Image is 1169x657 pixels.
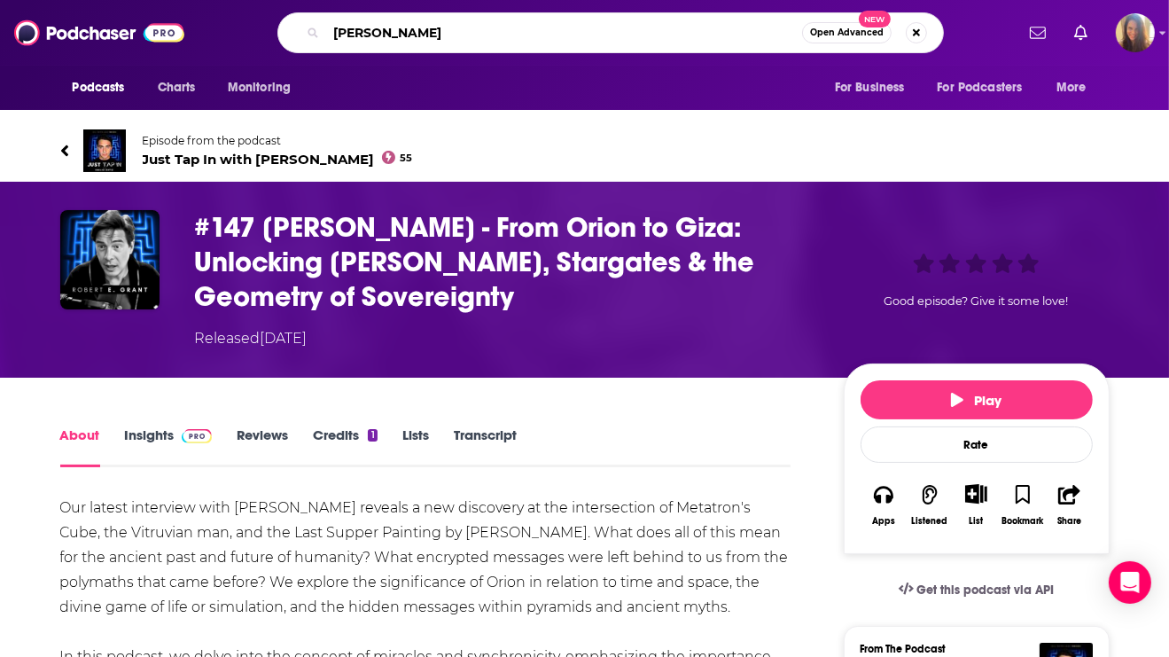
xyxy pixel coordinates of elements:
[1109,561,1151,604] div: Open Intercom Messenger
[861,473,907,537] button: Apps
[916,583,1054,598] span: Get this podcast via API
[1067,18,1095,48] a: Show notifications dropdown
[861,643,1079,655] h3: From The Podcast
[143,134,413,147] span: Episode from the podcast
[1116,13,1155,52] img: User Profile
[958,484,994,504] button: Show More Button
[158,75,196,100] span: Charts
[313,426,377,467] a: Credits1
[1044,71,1109,105] button: open menu
[802,22,892,43] button: Open AdvancedNew
[938,75,1023,100] span: For Podcasters
[951,392,1001,409] span: Play
[822,71,927,105] button: open menu
[861,426,1093,463] div: Rate
[1046,473,1092,537] button: Share
[182,429,213,443] img: Podchaser Pro
[1023,18,1053,48] a: Show notifications dropdown
[1000,473,1046,537] button: Bookmark
[1116,13,1155,52] button: Show profile menu
[215,71,314,105] button: open menu
[326,19,802,47] input: Search podcasts, credits, & more...
[14,16,184,50] img: Podchaser - Follow, Share and Rate Podcasts
[859,11,891,27] span: New
[1057,516,1081,527] div: Share
[368,429,377,442] div: 1
[885,568,1069,612] a: Get this podcast via API
[277,12,944,53] div: Search podcasts, credits, & more...
[926,71,1048,105] button: open menu
[835,75,905,100] span: For Business
[195,210,815,314] h1: #147 Robert Edward Grant - From Orion to Giza: Unlocking Da Vinci, Stargates & the Geometry of So...
[60,210,160,309] img: #147 Robert Edward Grant - From Orion to Giza: Unlocking Da Vinci, Stargates & the Geometry of So...
[195,328,308,349] div: Released [DATE]
[861,380,1093,419] button: Play
[912,516,948,527] div: Listened
[454,426,517,467] a: Transcript
[402,426,429,467] a: Lists
[237,426,288,467] a: Reviews
[60,426,100,467] a: About
[83,129,126,172] img: Just Tap In with Emilio Ortiz
[1116,13,1155,52] span: Logged in as AHartman333
[885,294,1069,308] span: Good episode? Give it some love!
[810,28,884,37] span: Open Advanced
[143,151,413,168] span: Just Tap In with [PERSON_NAME]
[1056,75,1087,100] span: More
[907,473,953,537] button: Listened
[970,515,984,527] div: List
[1001,516,1043,527] div: Bookmark
[400,154,412,162] span: 55
[73,75,125,100] span: Podcasts
[125,426,213,467] a: InsightsPodchaser Pro
[872,516,895,527] div: Apps
[228,75,291,100] span: Monitoring
[60,129,1110,172] a: Just Tap In with Emilio OrtizEpisode from the podcastJust Tap In with [PERSON_NAME]55
[146,71,207,105] a: Charts
[60,71,148,105] button: open menu
[953,473,999,537] div: Show More ButtonList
